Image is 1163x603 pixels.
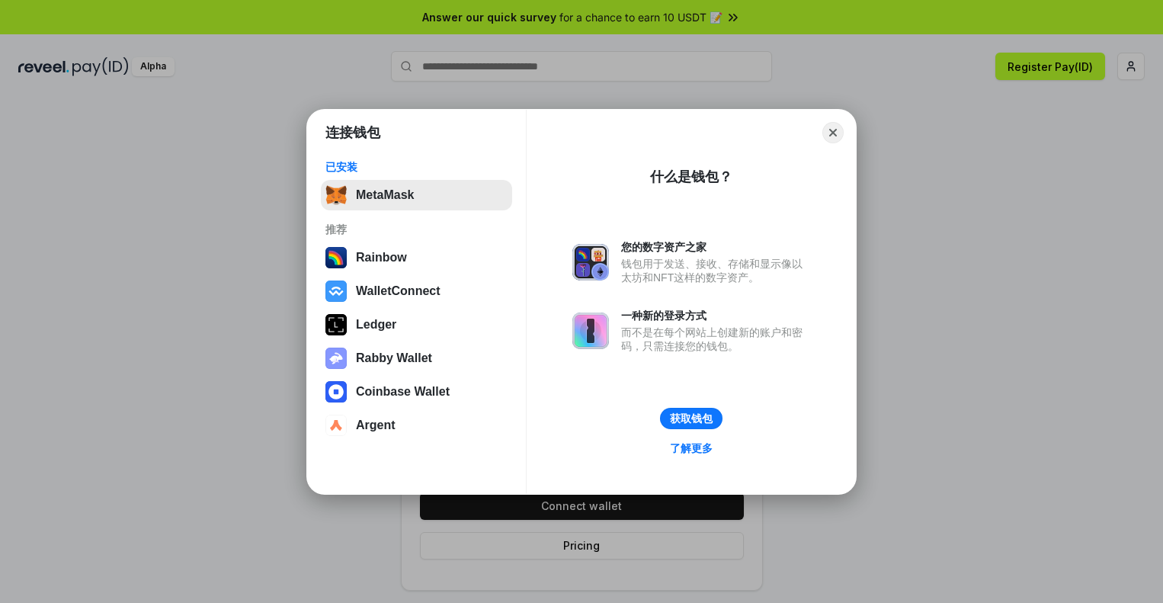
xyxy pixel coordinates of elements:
button: Ledger [321,310,512,340]
div: Rainbow [356,251,407,265]
a: 了解更多 [661,438,722,458]
img: svg+xml,%3Csvg%20xmlns%3D%22http%3A%2F%2Fwww.w3.org%2F2000%2Fsvg%22%20fill%3D%22none%22%20viewBox... [572,313,609,349]
img: svg+xml,%3Csvg%20fill%3D%22none%22%20height%3D%2233%22%20viewBox%3D%220%200%2035%2033%22%20width%... [325,184,347,206]
div: Ledger [356,318,396,332]
img: svg+xml,%3Csvg%20width%3D%2228%22%20height%3D%2228%22%20viewBox%3D%220%200%2028%2028%22%20fill%3D... [325,381,347,403]
div: WalletConnect [356,284,441,298]
img: svg+xml,%3Csvg%20width%3D%2228%22%20height%3D%2228%22%20viewBox%3D%220%200%2028%2028%22%20fill%3D... [325,415,347,436]
button: Argent [321,410,512,441]
button: WalletConnect [321,276,512,306]
div: 钱包用于发送、接收、存储和显示像以太坊和NFT这样的数字资产。 [621,257,810,284]
img: svg+xml,%3Csvg%20xmlns%3D%22http%3A%2F%2Fwww.w3.org%2F2000%2Fsvg%22%20width%3D%2228%22%20height%3... [325,314,347,335]
button: Rabby Wallet [321,343,512,374]
img: svg+xml,%3Csvg%20xmlns%3D%22http%3A%2F%2Fwww.w3.org%2F2000%2Fsvg%22%20fill%3D%22none%22%20viewBox... [325,348,347,369]
div: Argent [356,419,396,432]
button: MetaMask [321,180,512,210]
div: 什么是钱包？ [650,168,732,186]
button: Rainbow [321,242,512,273]
button: 获取钱包 [660,408,722,429]
div: Rabby Wallet [356,351,432,365]
img: svg+xml,%3Csvg%20width%3D%22120%22%20height%3D%22120%22%20viewBox%3D%220%200%20120%20120%22%20fil... [325,247,347,268]
div: 一种新的登录方式 [621,309,810,322]
div: 了解更多 [670,441,713,455]
div: 您的数字资产之家 [621,240,810,254]
h1: 连接钱包 [325,123,380,142]
div: 已安装 [325,160,508,174]
button: Coinbase Wallet [321,377,512,407]
div: 获取钱包 [670,412,713,425]
div: Coinbase Wallet [356,385,450,399]
img: svg+xml,%3Csvg%20xmlns%3D%22http%3A%2F%2Fwww.w3.org%2F2000%2Fsvg%22%20fill%3D%22none%22%20viewBox... [572,244,609,281]
img: svg+xml,%3Csvg%20width%3D%2228%22%20height%3D%2228%22%20viewBox%3D%220%200%2028%2028%22%20fill%3D... [325,281,347,302]
div: 推荐 [325,223,508,236]
div: MetaMask [356,188,414,202]
div: 而不是在每个网站上创建新的账户和密码，只需连接您的钱包。 [621,326,810,353]
button: Close [822,122,844,143]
